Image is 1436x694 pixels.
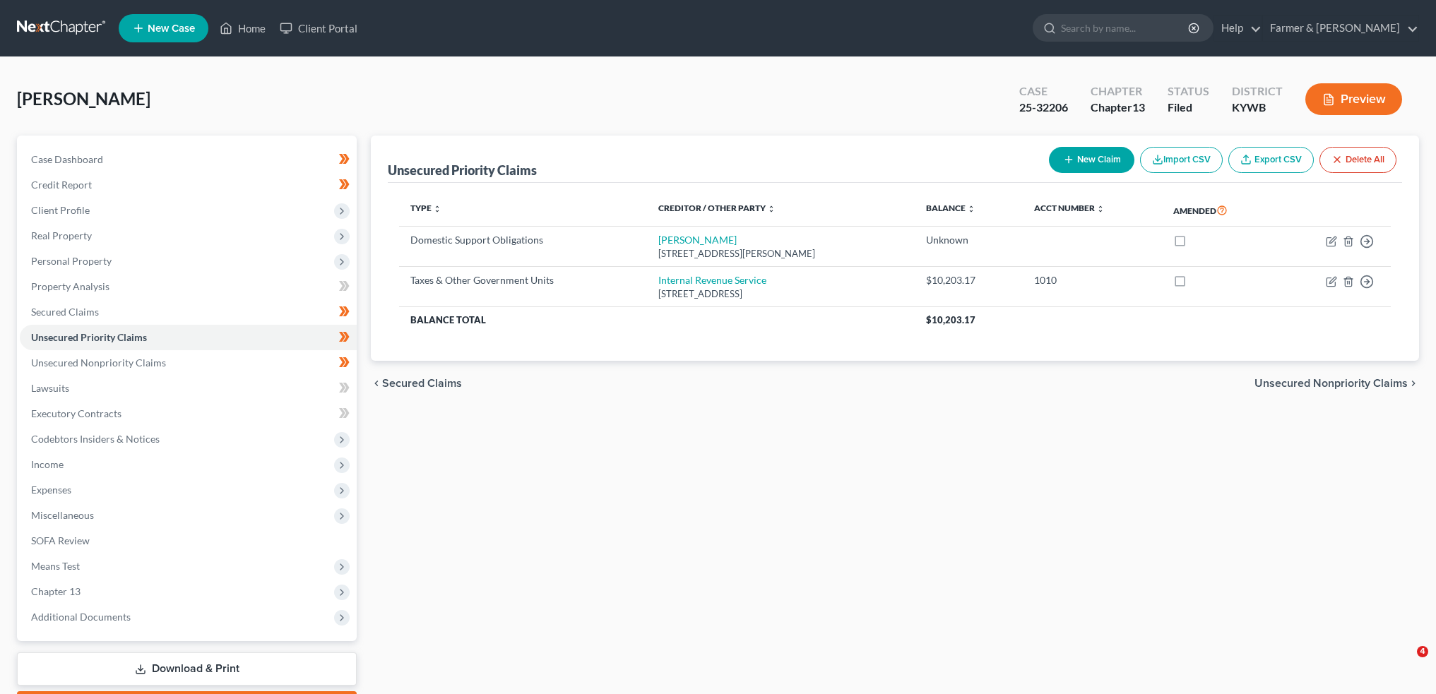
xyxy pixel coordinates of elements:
span: Secured Claims [31,306,99,318]
span: Miscellaneous [31,509,94,521]
i: unfold_more [967,205,975,213]
span: Additional Documents [31,611,131,623]
div: District [1232,83,1283,100]
a: Type unfold_more [410,203,441,213]
a: Creditor / Other Party unfold_more [658,203,776,213]
button: Import CSV [1140,147,1223,173]
span: Personal Property [31,255,112,267]
div: [STREET_ADDRESS][PERSON_NAME] [658,247,903,261]
a: Help [1214,16,1262,41]
span: Lawsuits [31,382,69,394]
div: KYWB [1232,100,1283,116]
button: chevron_left Secured Claims [371,378,462,389]
span: Case Dashboard [31,153,103,165]
a: Download & Print [17,652,357,686]
a: Internal Revenue Service [658,274,766,286]
a: Client Portal [273,16,364,41]
a: Executory Contracts [20,401,357,426]
a: Farmer & [PERSON_NAME] [1263,16,1418,41]
div: Filed [1168,100,1209,116]
button: Preview [1305,83,1402,115]
span: Unsecured Nonpriority Claims [31,357,166,369]
div: Taxes & Other Government Units [410,273,636,287]
div: 25-32206 [1019,100,1068,116]
a: Secured Claims [20,299,357,325]
span: Unsecured Nonpriority Claims [1254,378,1408,389]
div: Case [1019,83,1068,100]
i: unfold_more [433,205,441,213]
div: Status [1168,83,1209,100]
div: Domestic Support Obligations [410,233,636,247]
i: chevron_left [371,378,382,389]
div: Chapter [1091,100,1145,116]
button: New Claim [1049,147,1134,173]
button: Delete All [1319,147,1396,173]
div: [STREET_ADDRESS] [658,287,903,301]
a: Property Analysis [20,274,357,299]
a: Export CSV [1228,147,1314,173]
span: Real Property [31,229,92,241]
span: $10,203.17 [926,314,975,325]
a: SOFA Review [20,528,357,554]
th: Amended [1162,194,1277,227]
a: Acct Number unfold_more [1034,203,1105,213]
span: 13 [1132,100,1145,114]
span: Codebtors Insiders & Notices [31,433,160,445]
span: Income [31,458,64,470]
i: unfold_more [1096,205,1105,213]
span: Chapter 13 [31,585,81,597]
span: New Case [148,23,195,34]
span: SOFA Review [31,534,90,546]
i: chevron_right [1408,378,1419,389]
i: unfold_more [767,205,776,213]
div: Unsecured Priority Claims [388,162,537,179]
span: Client Profile [31,204,90,216]
a: [PERSON_NAME] [658,234,737,246]
button: Unsecured Nonpriority Claims chevron_right [1254,378,1419,389]
a: Unsecured Nonpriority Claims [20,350,357,376]
span: Credit Report [31,179,92,191]
div: Chapter [1091,83,1145,100]
span: Property Analysis [31,280,109,292]
span: 4 [1417,646,1428,657]
input: Search by name... [1061,15,1190,41]
a: Credit Report [20,172,357,198]
a: Case Dashboard [20,147,357,172]
div: $10,203.17 [926,273,1011,287]
a: Home [213,16,273,41]
a: Balance unfold_more [926,203,975,213]
div: Unknown [926,233,1011,247]
iframe: Intercom live chat [1388,646,1422,680]
span: Executory Contracts [31,407,121,419]
span: Expenses [31,484,71,496]
a: Lawsuits [20,376,357,401]
span: Unsecured Priority Claims [31,331,147,343]
th: Balance Total [399,307,915,333]
span: Means Test [31,560,80,572]
span: Secured Claims [382,378,462,389]
span: [PERSON_NAME] [17,88,150,109]
div: 1010 [1034,273,1151,287]
a: Unsecured Priority Claims [20,325,357,350]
